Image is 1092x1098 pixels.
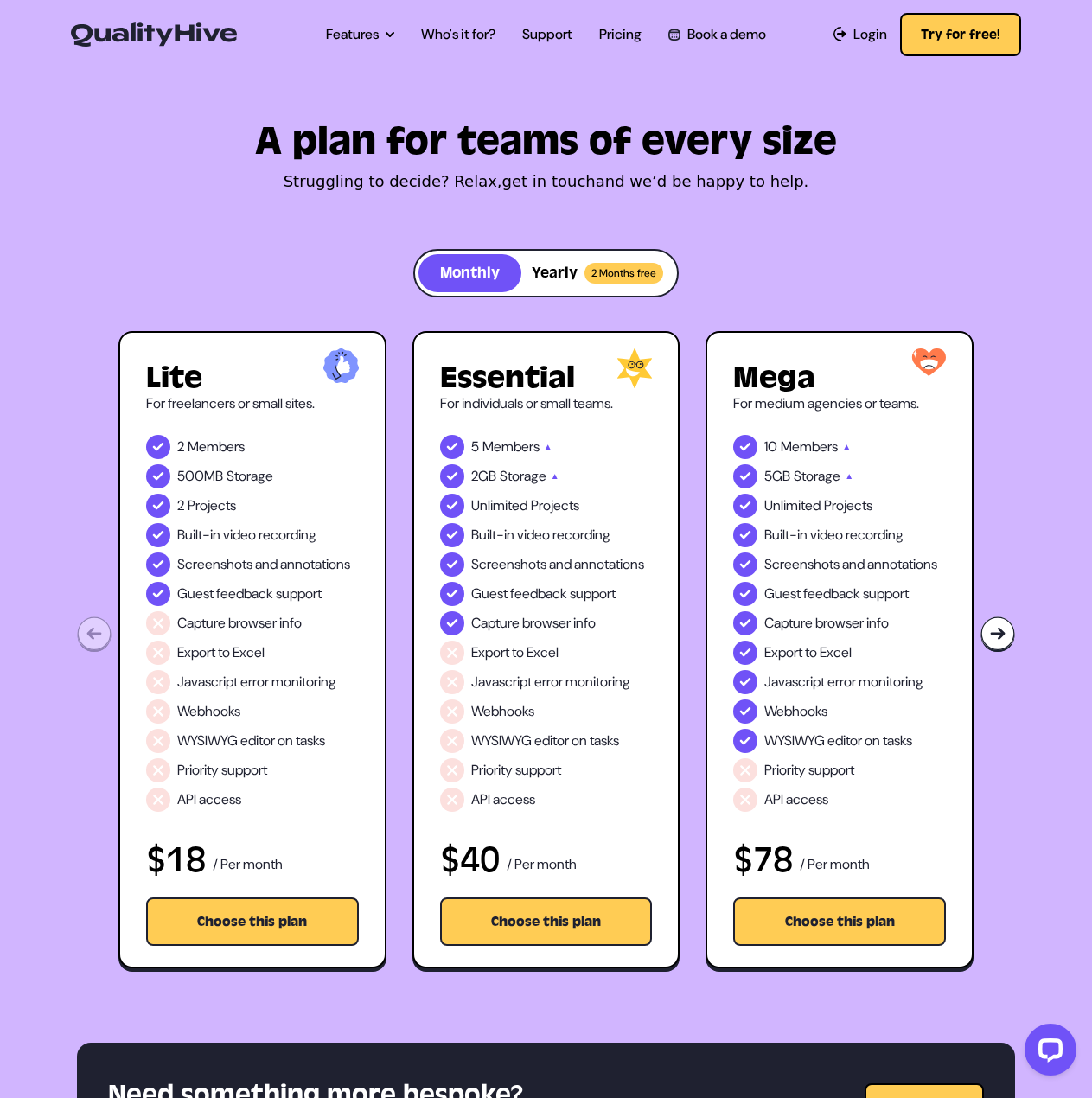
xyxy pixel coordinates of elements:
[177,495,184,516] span: 2
[764,584,909,604] span: Guest feedback support
[418,254,521,292] button: Monthly
[764,554,937,575] span: Screenshots and annotations
[471,642,559,663] span: Export to Excel
[599,24,642,45] a: Pricing
[800,854,870,878] p: / Per month
[77,126,1015,157] h1: A plan for teams of every size
[177,437,184,457] span: 2
[326,24,394,45] a: Features
[900,13,1021,56] button: Try for free!
[146,842,206,878] h3: $18
[177,466,223,487] span: 500MB
[521,254,674,292] button: Yearly
[584,263,663,284] span: 2 Months free
[531,495,579,516] span: Projects
[71,22,237,47] img: QualityHive - Bug Tracking Tool
[471,466,496,487] span: 2GB
[845,466,853,487] span: ▲
[471,437,479,457] span: 5
[842,437,851,457] span: ▲
[764,466,790,487] span: 5GB
[440,897,653,946] button: Choose this plan
[764,701,827,722] span: Webhooks
[177,701,240,722] span: Webhooks
[764,613,889,634] span: Capture browser info
[177,731,325,751] span: WYSIWYG editor on tasks
[733,897,946,946] button: Choose this plan
[764,731,912,751] span: WYSIWYG editor on tasks
[668,29,680,40] img: Book a QualityHive Demo
[440,362,653,393] h2: Essential
[522,24,572,45] a: Support
[177,672,336,693] span: Javascript error monitoring
[764,437,777,457] span: 10
[471,731,619,751] span: WYSIWYG editor on tasks
[471,789,535,810] span: API access
[177,525,316,546] span: Built-in video recording
[1011,1017,1083,1089] iframe: LiveChat chat widget
[824,495,872,516] span: Projects
[146,897,359,946] button: Choose this plan
[188,495,236,516] span: Projects
[764,642,852,663] span: Export to Excel
[177,584,322,604] span: Guest feedback support
[471,613,596,634] span: Capture browser info
[440,842,500,878] h3: $40
[471,554,644,575] span: Screenshots and annotations
[853,24,887,45] span: Login
[781,437,838,457] span: Members
[502,172,596,190] a: get in touch
[733,362,946,393] h2: Mega
[227,466,273,487] span: Storage
[482,437,540,457] span: Members
[733,842,793,878] h3: $78
[177,789,241,810] span: API access
[471,584,616,604] span: Guest feedback support
[177,642,265,663] span: Export to Excel
[507,854,577,878] p: / Per month
[980,616,1015,653] img: Bug tracking tool
[77,169,1015,194] p: Struggling to decide? Relax, and we’d be happy to help.
[471,701,534,722] span: Webhooks
[544,437,552,457] span: ▲
[733,393,946,414] p: For medium agencies or teams.
[833,24,888,45] a: Login
[794,466,840,487] span: Storage
[471,495,527,516] span: Unlimited
[471,760,561,781] span: Priority support
[146,393,359,414] p: For freelancers or small sites.
[146,362,359,393] h2: Lite
[764,495,821,516] span: Unlimited
[764,760,854,781] span: Priority support
[471,525,610,546] span: Built-in video recording
[421,24,495,45] a: Who's it for?
[471,672,630,693] span: Javascript error monitoring
[764,789,828,810] span: API access
[177,760,267,781] span: Priority support
[500,466,546,487] span: Storage
[668,24,765,45] a: Book a demo
[213,854,283,878] p: / Per month
[551,466,559,487] span: ▲
[764,672,923,693] span: Javascript error monitoring
[440,393,653,414] p: For individuals or small teams.
[188,437,245,457] span: Members
[177,613,302,634] span: Capture browser info
[764,525,904,546] span: Built-in video recording
[177,554,350,575] span: Screenshots and annotations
